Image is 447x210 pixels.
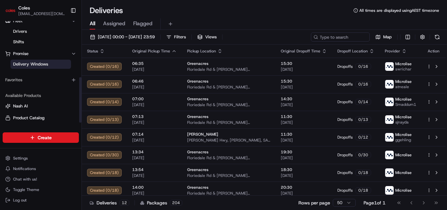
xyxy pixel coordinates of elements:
img: microlise_logo.jpeg [385,80,394,88]
img: microlise_logo.jpeg [385,98,394,106]
span: Notifications [13,166,36,171]
span: Microlise [395,61,412,67]
button: Nash AI [3,101,79,111]
a: Returns [5,127,76,133]
span: Shifts [13,39,24,45]
button: Coles [18,5,30,11]
span: Log out [13,198,27,203]
div: Deliveries [90,200,129,206]
input: Got a question? Start typing here... [17,42,118,49]
span: 11:30 [281,132,327,137]
button: Product Catalog [3,113,79,123]
span: [DATE] [132,85,177,90]
a: Shifts [10,37,71,47]
span: Dropoff Location [337,48,368,54]
span: [DATE] [281,102,327,107]
span: Dropoffs [337,188,353,193]
span: [DATE] 00:00 - [DATE] 23:59 [98,34,155,40]
p: Rows per page [298,200,330,206]
a: 💻API Documentation [53,92,108,104]
span: 19:30 [281,149,327,155]
span: Floriedale Rd & [PERSON_NAME][STREET_ADDRESS] [187,67,270,72]
span: Floriedale Rd & [PERSON_NAME][STREET_ADDRESS] [187,120,270,125]
button: Notifications [3,164,79,173]
span: [DATE] [281,120,327,125]
div: Action [427,48,440,54]
img: microlise_logo.jpeg [385,115,394,124]
span: [DATE] [132,67,177,72]
span: [DATE] [281,155,327,161]
div: 0 / 18 [355,170,371,176]
span: Smaddum1 [395,102,416,107]
button: Filters [163,32,189,42]
button: Views [194,32,220,42]
span: 06:46 [132,79,177,84]
span: ggehling [395,137,412,143]
div: 0 / 16 [355,81,371,87]
span: Map [383,34,392,40]
span: 20:30 [281,185,327,190]
div: 0 / 14 [355,99,371,105]
div: 0 / 13 [355,117,371,123]
div: Page 1 of 1 [364,200,385,206]
span: Knowledge Base [13,95,50,102]
span: 07:00 [132,96,177,102]
span: Product Catalog [13,115,45,121]
button: Returns [3,124,79,135]
span: [DATE] [132,155,177,161]
span: Dropoffs [337,99,353,105]
span: Provider [385,48,400,54]
div: Packages [140,200,182,206]
span: Greenacres [187,167,208,172]
span: Greenacres [187,61,208,66]
img: 1736555255976-a54dd68f-1ca7-489b-9aae-adbdc363a1c4 [7,63,18,74]
button: Map [372,32,395,42]
span: atneale [395,84,412,89]
a: 📗Knowledge Base [4,92,53,104]
span: 06:35 [132,61,177,66]
h1: Deliveries [90,5,123,16]
img: microlise_logo.jpeg [385,133,394,142]
span: 13:54 [132,167,177,172]
span: 15:30 [281,79,327,84]
div: 0 / 18 [355,187,371,193]
span: Promise [13,51,28,57]
button: Promise [3,48,79,59]
span: Microlise [395,188,412,193]
img: Coles [5,5,16,16]
span: Dropoffs [337,64,353,69]
span: Floriedale Rd & [PERSON_NAME][STREET_ADDRESS] [187,155,270,161]
div: Favorites [3,75,79,85]
span: Fleet [13,18,23,24]
img: microlise_logo.jpeg [385,151,394,159]
span: All times are displayed using AEST timezone [359,8,439,13]
span: Greenacres [187,79,208,84]
span: swrichar [395,67,412,72]
span: Chat with us! [13,177,37,182]
span: Toggle Theme [13,187,39,192]
span: Microlise [395,132,412,137]
button: Create [3,132,79,143]
img: microlise_logo.jpeg [385,62,394,71]
span: [PERSON_NAME] [187,132,218,137]
span: Dropoffs [337,135,353,140]
span: Greenacres [187,149,208,155]
span: Dropoffs [337,82,353,87]
span: Greenacres [187,114,208,119]
span: [DATE] [281,191,327,196]
span: Create [38,134,52,141]
span: Original Pickup Time [132,48,170,54]
div: Available Products [3,90,79,101]
div: 0 / 12 [355,134,371,140]
span: Microlise [395,170,412,175]
button: [EMAIL_ADDRESS][DOMAIN_NAME] [18,11,65,16]
span: Drivers [13,29,27,34]
span: Floriedale Rd & [PERSON_NAME][STREET_ADDRESS] [187,191,270,196]
span: Nash AI [13,103,28,109]
span: Returns [13,127,28,133]
span: 14:00 [132,185,177,190]
p: Welcome 👋 [7,26,119,37]
span: Microlise [395,97,412,102]
span: Delivery Windows [13,61,48,67]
